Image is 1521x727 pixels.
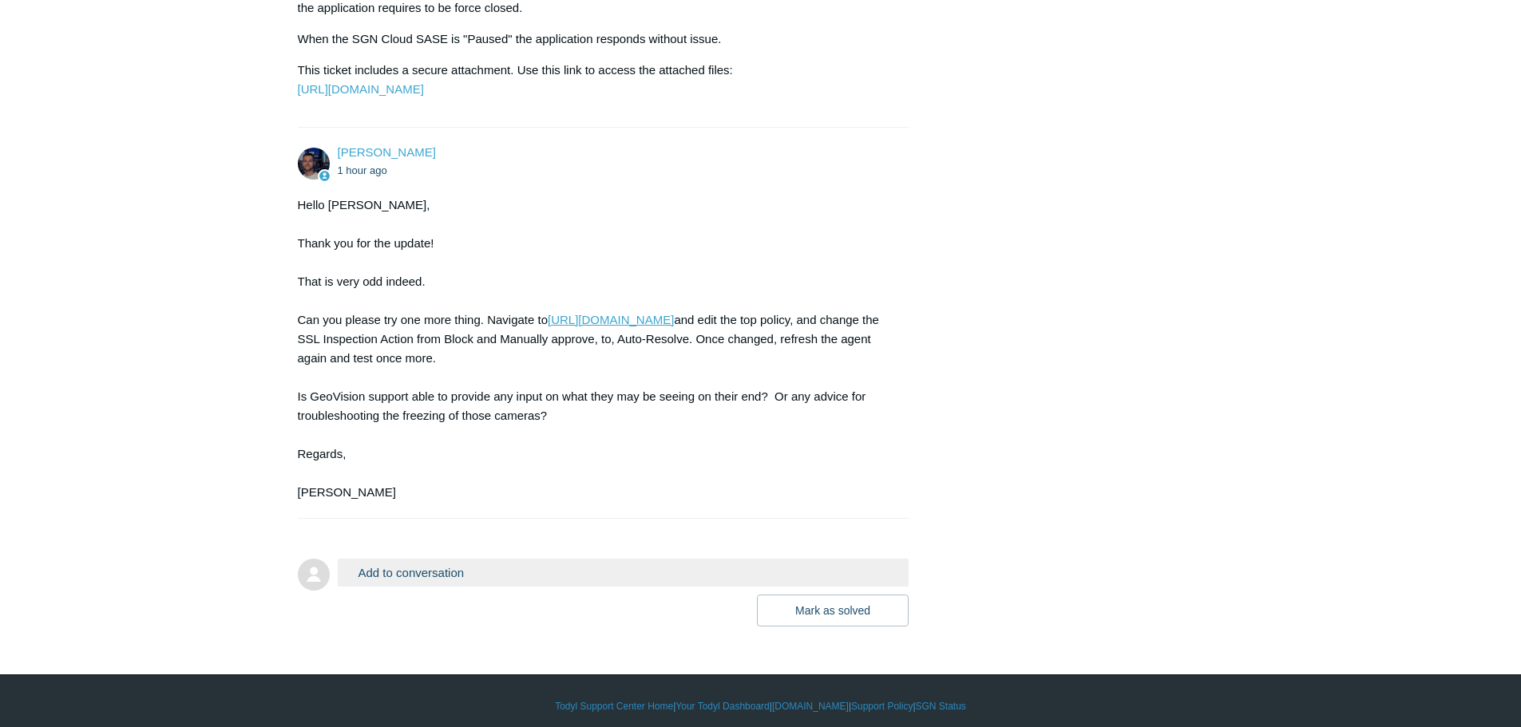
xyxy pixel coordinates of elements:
a: [PERSON_NAME] [338,145,436,159]
a: Your Todyl Dashboard [675,699,769,713]
div: | | | | [298,699,1224,713]
a: [URL][DOMAIN_NAME] [548,313,674,326]
a: Support Policy [851,699,913,713]
p: This ticket includes a secure attachment. Use this link to access the attached files: [298,61,893,99]
div: Hello [PERSON_NAME], Thank you for the update! That is very odd indeed. Can you please try one mo... [298,196,893,502]
a: [URL][DOMAIN_NAME] [298,82,424,96]
a: [DOMAIN_NAME] [772,699,849,713]
a: SGN Status [916,699,966,713]
p: When the SGN Cloud SASE is "Paused" the application responds without issue. [298,30,893,49]
time: 10/01/2025, 14:38 [338,164,387,176]
span: Connor Davis [338,145,436,159]
a: Todyl Support Center Home [555,699,673,713]
button: Mark as solved [757,595,909,626]
button: Add to conversation [338,559,909,587]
